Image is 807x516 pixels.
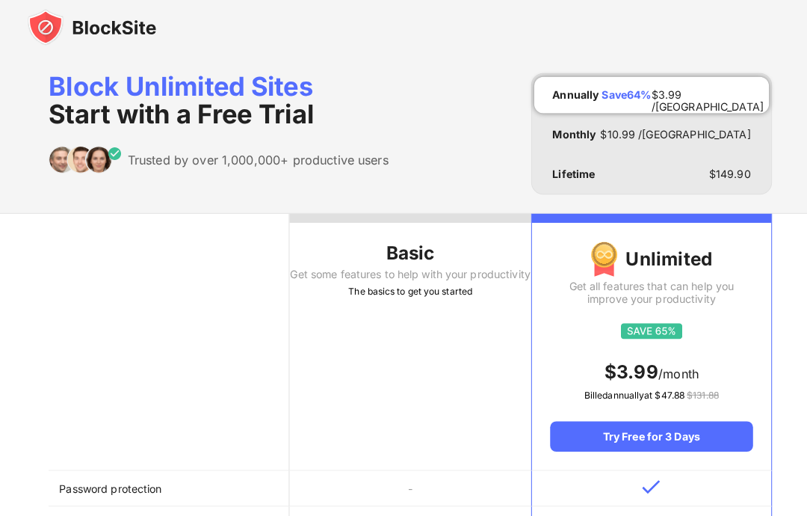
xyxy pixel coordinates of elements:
div: Lifetime [543,165,585,177]
div: Trusted by over 1,000,000+ productive users [126,150,382,165]
div: Basic [285,237,522,261]
div: $ 10.99 /[GEOGRAPHIC_DATA] [590,126,738,138]
span: $ 3.99 [594,355,647,377]
div: Get some features to help with your productivity [285,264,522,276]
div: Block Unlimited Sites [48,72,382,126]
div: $ 149.90 [697,165,738,177]
div: $ 3.99 /[GEOGRAPHIC_DATA] [640,87,751,99]
div: Save 64 % [592,87,640,99]
td: Password protection [48,463,285,498]
img: blocksite-icon-black.svg [27,9,154,45]
img: trusted-by.svg [48,144,120,171]
img: v-blue.svg [631,472,649,486]
div: The basics to get you started [285,279,522,294]
div: /month [541,354,740,378]
div: Billed annually at $ 47.88 [541,381,740,396]
div: Unlimited [541,237,740,273]
img: img-premium-medal [581,237,607,273]
span: $ 131.88 [675,383,707,394]
td: - [285,463,522,498]
div: Try Free for 3 Days [541,414,740,444]
span: Start with a Free Trial [48,96,309,127]
div: Annually [543,87,589,99]
div: Get all features that can help you improve your productivity [541,276,740,300]
img: save65.svg [610,318,671,334]
div: Monthly [543,126,586,138]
